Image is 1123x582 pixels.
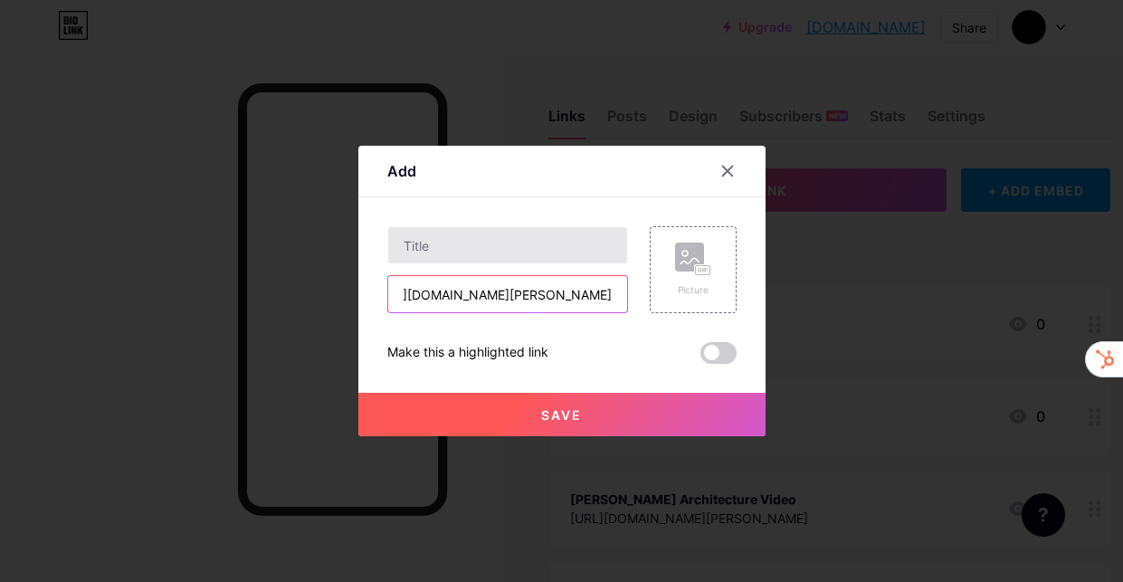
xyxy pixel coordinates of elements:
[358,393,766,436] button: Save
[387,342,548,364] div: Make this a highlighted link
[675,283,711,297] div: Picture
[388,276,627,312] input: URL
[388,227,627,263] input: Title
[387,160,416,182] div: Add
[541,407,582,423] span: Save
